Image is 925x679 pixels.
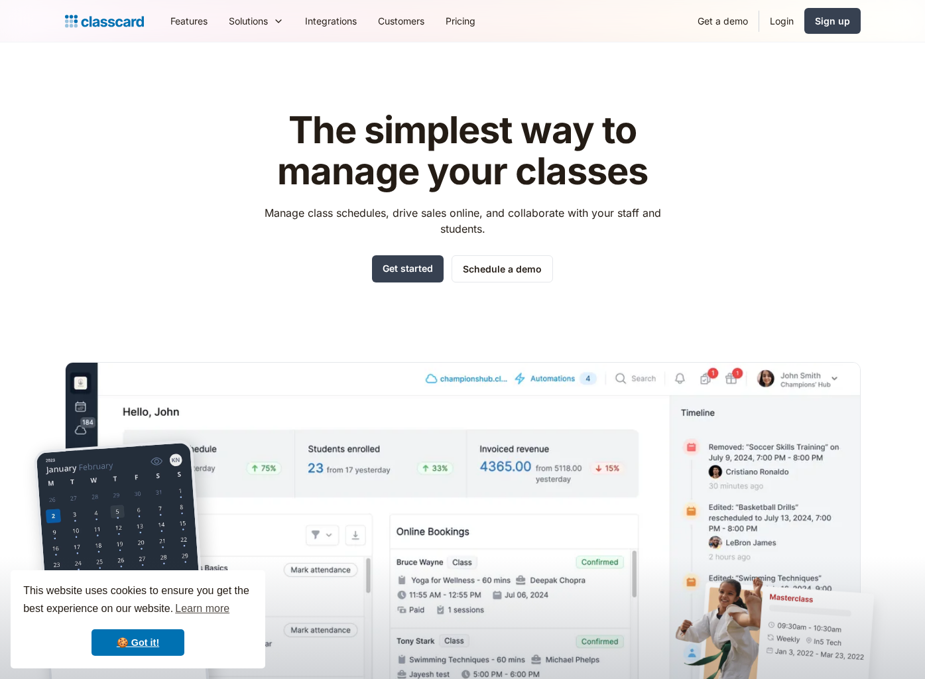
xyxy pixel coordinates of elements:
[815,14,850,28] div: Sign up
[294,6,367,36] a: Integrations
[160,6,218,36] a: Features
[759,6,804,36] a: Login
[687,6,759,36] a: Get a demo
[252,110,673,192] h1: The simplest way to manage your classes
[92,629,184,656] a: dismiss cookie message
[372,255,444,282] a: Get started
[173,599,231,619] a: learn more about cookies
[804,8,861,34] a: Sign up
[23,583,253,619] span: This website uses cookies to ensure you get the best experience on our website.
[65,12,144,31] a: home
[11,570,265,668] div: cookieconsent
[252,205,673,237] p: Manage class schedules, drive sales online, and collaborate with your staff and students.
[229,14,268,28] div: Solutions
[435,6,486,36] a: Pricing
[452,255,553,282] a: Schedule a demo
[367,6,435,36] a: Customers
[218,6,294,36] div: Solutions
